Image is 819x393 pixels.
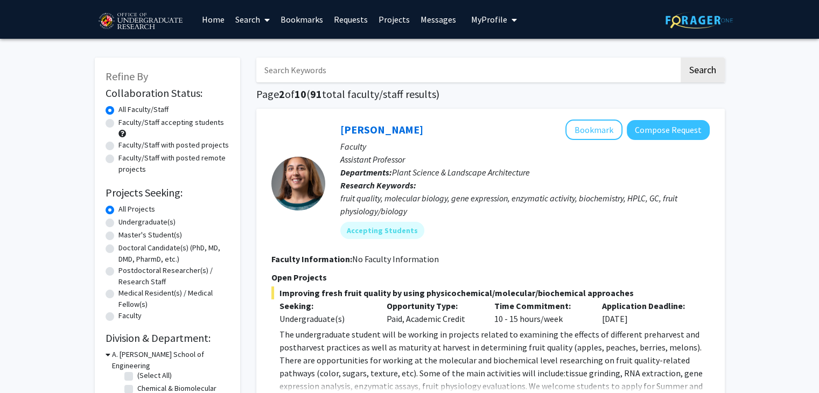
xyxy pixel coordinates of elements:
[279,299,371,312] p: Seeking:
[340,180,416,191] b: Research Keywords:
[106,87,229,100] h2: Collaboration Status:
[118,229,182,241] label: Master's Student(s)
[666,12,733,29] img: ForagerOne Logo
[565,120,622,140] button: Add Macarena Farcuh Yuri to Bookmarks
[340,222,424,239] mat-chip: Accepting Students
[275,1,328,38] a: Bookmarks
[340,167,392,178] b: Departments:
[494,299,586,312] p: Time Commitment:
[106,186,229,199] h2: Projects Seeking:
[602,299,694,312] p: Application Deadline:
[271,271,710,284] p: Open Projects
[118,117,224,128] label: Faculty/Staff accepting students
[415,1,461,38] a: Messages
[118,203,155,215] label: All Projects
[271,286,710,299] span: Improving fresh fruit quality by using physicochemical/molecular/biochemical approaches
[279,87,285,101] span: 2
[340,153,710,166] p: Assistant Professor
[340,140,710,153] p: Faculty
[118,265,229,287] label: Postdoctoral Researcher(s) / Research Staff
[328,1,373,38] a: Requests
[118,216,176,228] label: Undergraduate(s)
[392,167,530,178] span: Plant Science & Landscape Architecture
[594,299,702,325] div: [DATE]
[373,1,415,38] a: Projects
[486,299,594,325] div: 10 - 15 hours/week
[197,1,230,38] a: Home
[471,14,507,25] span: My Profile
[118,152,229,175] label: Faculty/Staff with posted remote projects
[279,312,371,325] div: Undergraduate(s)
[271,254,352,264] b: Faculty Information:
[387,299,478,312] p: Opportunity Type:
[627,120,710,140] button: Compose Request to Macarena Farcuh Yuri
[112,349,229,371] h3: A. [PERSON_NAME] School of Engineering
[137,370,172,381] label: (Select All)
[340,192,710,217] div: fruit quality, molecular biology, gene expression, enzymatic activity, biochemistry, HPLC, GC, fr...
[310,87,322,101] span: 91
[106,332,229,345] h2: Division & Department:
[256,88,725,101] h1: Page of ( total faculty/staff results)
[118,287,229,310] label: Medical Resident(s) / Medical Fellow(s)
[118,139,229,151] label: Faculty/Staff with posted projects
[681,58,725,82] button: Search
[118,242,229,265] label: Doctoral Candidate(s) (PhD, MD, DMD, PharmD, etc.)
[256,58,679,82] input: Search Keywords
[95,8,186,35] img: University of Maryland Logo
[295,87,306,101] span: 10
[106,69,148,83] span: Refine By
[340,123,423,136] a: [PERSON_NAME]
[8,345,46,385] iframe: Chat
[379,299,486,325] div: Paid, Academic Credit
[118,104,169,115] label: All Faculty/Staff
[230,1,275,38] a: Search
[352,254,439,264] span: No Faculty Information
[118,310,142,321] label: Faculty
